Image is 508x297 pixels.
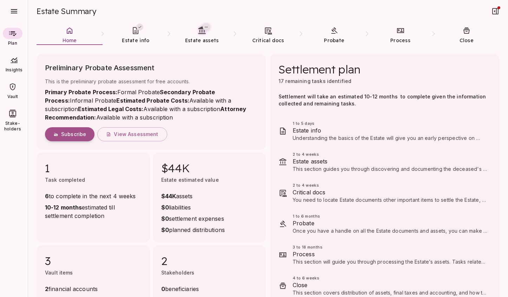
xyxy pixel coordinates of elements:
span: 3 to 18 months [293,244,488,250]
span: financial accounts [45,285,107,293]
span: This section will guide you through processing the Estate’s assets. Tasks related to your specifi... [293,259,486,279]
strong: 2 [45,285,48,292]
span: Estate info [122,37,149,44]
span: Critical docs [252,37,284,44]
span: Probate [324,37,344,44]
span: 4 to 6 weeks [293,275,488,281]
span: This section guides you through discovering and documenting the deceased's financial assets and l... [293,166,488,200]
strong: $0 [161,204,169,211]
div: 1 to 5 daysEstate infoUnderstanding the basics of the Estate will give you an early perspective o... [270,116,500,147]
span: 1 [45,161,142,175]
span: 3 [45,254,142,268]
span: Process [390,37,410,44]
div: 1 to 6 monthsProbateOnce you have a handle on all the Estate documents and assets, you can make a... [270,208,500,239]
span: 2 to 4 weeks [293,182,488,188]
span: Process [293,250,488,258]
span: Close [293,281,488,289]
span: You need to locate Estate documents other important items to settle the Estate, such as insurance... [293,197,486,224]
span: $44K [161,161,258,175]
span: Preliminary Probate Assessment [45,62,258,78]
span: This is the preliminary probate assessment for free accounts. [45,78,258,85]
span: to complete in the next 4 weeks [45,192,142,200]
span: Plan [8,40,17,46]
span: assets [161,192,225,200]
span: Stakeholders [161,270,195,276]
button: View Assessment [97,127,167,141]
span: Task completed [45,177,85,183]
strong: $44K [161,193,176,200]
span: Close [460,37,474,44]
strong: $0 [161,226,169,233]
span: Home [63,37,77,44]
button: Subscribe [45,127,95,141]
span: Estate estimated value [161,177,219,183]
strong: $0 [161,215,169,222]
span: 17 remaining tasks identified [279,78,351,84]
span: Settlement plan [279,62,360,76]
div: Insights [1,51,27,76]
span: estimated till settlement completion [45,203,142,220]
div: $44KEstate estimated value$44Kassets$0liabilities$0settlement expenses$0planned distributions [153,153,266,243]
div: 2 to 4 weeksCritical docsYou need to locate Estate documents other important items to settle the ... [270,177,500,208]
span: Estate Summary [37,6,96,16]
span: 2 to 4 weeks [293,151,488,157]
p: Understanding the basics of the Estate will give you an early perspective on what’s in store for ... [293,135,488,142]
p: Formal Probate Informal Probate Available with a subscription Available with a subscription Avail... [45,88,258,122]
span: View Assessment [114,131,158,137]
span: 2 [161,254,258,268]
span: beneficiaries [161,285,199,293]
span: planned distributions [161,226,225,234]
span: liabilities [161,203,225,212]
span: Estate info [293,126,488,135]
div: 1Task completed6to complete in the next 4 weeks10-12 monthsestimated till settlement completion [37,153,150,243]
span: Settlement will take an estimated 10-12 months to complete given the information collected and re... [279,93,487,106]
span: Estate assets [293,157,488,166]
div: 2 to 4 weeksEstate assetsThis section guides you through discovering and documenting the deceased... [270,147,500,177]
span: Subscribe [61,131,86,137]
strong: 0 [161,285,165,292]
strong: Primary Probate Process: [45,89,117,96]
span: 1 to 6 months [293,213,488,219]
span: Once you have a handle on all the Estate documents and assets, you can make a final determination... [293,228,488,276]
strong: 10-12 months [45,204,82,211]
span: Insights [1,67,27,73]
span: Probate [293,219,488,227]
span: Estate assets [185,37,219,44]
strong: Estimated Legal Costs: [78,105,143,112]
span: Critical docs [293,188,488,196]
strong: Estimated Probate Costs: [116,97,189,104]
strong: 6 [45,193,49,200]
span: Vault [7,94,18,99]
span: 1 to 5 days [293,121,488,126]
span: settlement expenses [161,214,225,223]
span: Vault items [45,270,73,276]
div: 3 to 18 monthsProcessThis section will guide you through processing the Estate’s assets. Tasks re... [270,239,500,270]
